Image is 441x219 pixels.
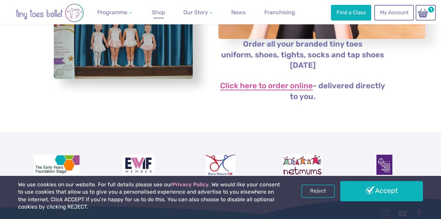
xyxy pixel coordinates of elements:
a: Franchising [261,6,298,19]
span: Programme [97,9,127,16]
span: News [231,9,246,16]
img: Encouraging Women Into Franchising [122,155,155,176]
img: The Early Years Foundation Stage [34,155,80,176]
a: Reject [301,185,335,198]
p: We use cookies on our website. For full details please see our . We would like your consent to us... [18,181,281,211]
a: 1 [416,5,436,21]
img: tiny toes ballet [8,3,91,22]
a: Click here to order online [220,82,313,90]
a: Privacy Policy [172,181,209,188]
p: - delivered directly to you. [218,81,387,102]
span: Our Story [183,9,208,16]
span: Franchising [264,9,295,16]
img: Para Dance UK [206,155,235,176]
span: Shop [152,9,165,16]
a: Shop [149,6,168,19]
a: Find a Class [331,5,371,20]
a: Accept [340,181,423,201]
p: Order all your branded tiny toes uniform, shoes, tights, socks and tap shoes [DATE] [218,39,387,71]
a: News [228,6,248,19]
a: View full-size image [54,1,193,79]
a: Our Story [181,6,215,19]
a: My Account [374,5,414,20]
a: Programme [94,6,135,19]
span: 1 [427,6,435,14]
